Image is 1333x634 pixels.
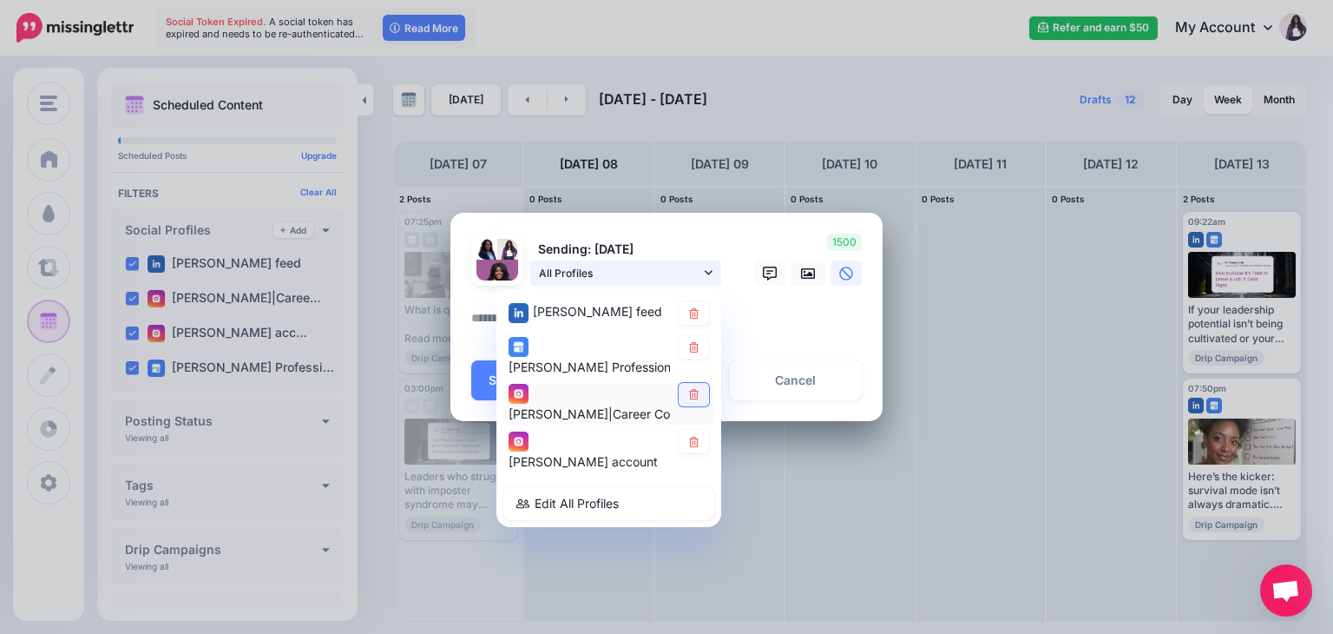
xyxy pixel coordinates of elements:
[530,261,721,286] a: All Profiles
[827,234,862,251] span: 1500
[476,260,518,301] img: 341543480_236302542240996_3734780188724440359_n-bsa130527.jpg
[471,360,579,400] button: Schedule
[509,407,740,422] span: [PERSON_NAME]|Career Coach account
[509,432,529,452] img: instagram-square.png
[503,486,714,520] a: Edit All Profiles
[539,264,700,282] span: All Profiles
[509,454,658,469] span: [PERSON_NAME] account
[489,374,544,386] span: Schedule
[509,303,529,323] img: linkedin-square.png
[530,240,721,260] p: Sending: [DATE]
[729,360,862,400] a: Cancel
[509,360,867,374] span: [PERSON_NAME] Professional & Personal Coaching, LLC. page
[509,385,529,405] img: instagram-square.png
[533,304,662,319] span: [PERSON_NAME] feed
[497,239,518,260] img: AOh14GgRZl8Wp09hFKi170KElp-xBEIImXkZHkZu8KLJnAs96-c-64028.png
[509,337,529,357] img: google_business-square.png
[476,239,497,260] img: 1753062409949-64027.png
